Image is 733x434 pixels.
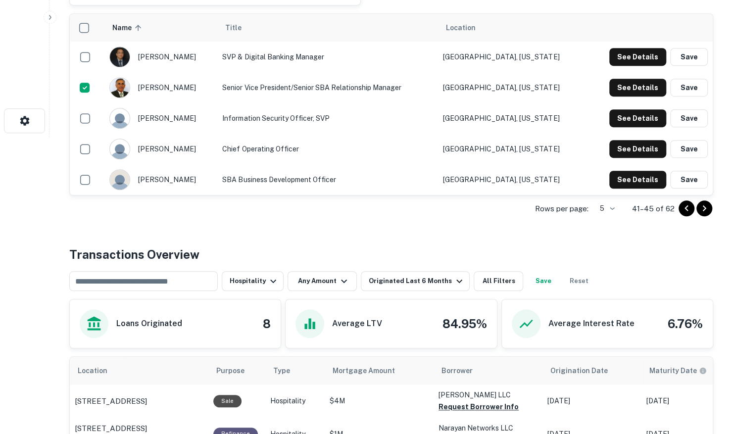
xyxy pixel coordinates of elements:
[217,72,438,103] td: Senior Vice President/Senior SBA Relationship Manager
[217,103,438,134] td: Information Security Officer, SVP
[439,401,519,413] button: Request Borrower Info
[213,395,242,407] div: Sale
[110,139,130,159] img: 9c8pery4andzj6ohjkjp54ma2
[225,22,254,34] span: Title
[548,318,635,330] h6: Average Interest Rate
[609,79,666,96] button: See Details
[104,14,217,42] th: Name
[670,140,708,158] button: Save
[446,22,476,34] span: Location
[609,140,666,158] button: See Details
[217,134,438,164] td: Chief Operating Officer
[217,164,438,195] td: SBA Business Development Officer
[684,355,733,402] iframe: Chat Widget
[668,315,703,333] h4: 6.76%
[670,171,708,189] button: Save
[592,201,616,216] div: 5
[109,47,212,67] div: [PERSON_NAME]
[361,271,470,291] button: Originated Last 6 Months
[78,365,120,377] span: Location
[670,79,708,96] button: Save
[110,170,130,190] img: 244xhbkr7g40x6bsu4gi6q4ry
[439,423,538,434] p: Narayan Networks LLC
[442,315,487,333] h4: 84.95%
[609,171,666,189] button: See Details
[438,103,586,134] td: [GEOGRAPHIC_DATA], [US_STATE]
[535,203,588,215] p: Rows per page:
[649,365,697,376] h6: Maturity Date
[609,109,666,127] button: See Details
[217,42,438,72] td: SVP & Digital Banking Manager
[273,365,303,377] span: Type
[69,245,199,263] h4: Transactions Overview
[216,365,257,377] span: Purpose
[670,48,708,66] button: Save
[438,134,586,164] td: [GEOGRAPHIC_DATA], [US_STATE]
[542,357,641,385] th: Origination Date
[438,72,586,103] td: [GEOGRAPHIC_DATA], [US_STATE]
[265,357,325,385] th: Type
[333,365,408,377] span: Mortgage Amount
[439,389,538,400] p: [PERSON_NAME] LLC
[75,395,147,407] p: [STREET_ADDRESS]
[112,22,145,34] span: Name
[288,271,357,291] button: Any Amount
[670,109,708,127] button: Save
[649,365,707,376] div: Maturity dates displayed may be estimated. Please contact the lender for the most accurate maturi...
[438,42,586,72] td: [GEOGRAPHIC_DATA], [US_STATE]
[369,275,465,287] div: Originated Last 6 Months
[434,357,542,385] th: Borrower
[70,14,713,195] div: scrollable content
[75,395,203,407] a: [STREET_ADDRESS]
[438,14,586,42] th: Location
[270,396,320,406] p: Hospitality
[208,357,265,385] th: Purpose
[217,14,438,42] th: Title
[474,271,523,291] button: All Filters
[649,365,720,376] span: Maturity dates displayed may be estimated. Please contact the lender for the most accurate maturi...
[632,203,675,215] p: 41–45 of 62
[70,357,208,385] th: Location
[110,78,130,97] img: 1516359014985
[109,77,212,98] div: [PERSON_NAME]
[110,108,130,128] img: 9c8pery4andzj6ohjkjp54ma2
[332,318,382,330] h6: Average LTV
[110,47,130,67] img: 1543282276776
[325,357,434,385] th: Mortgage Amount
[222,271,284,291] button: Hospitality
[263,315,271,333] h4: 8
[563,271,594,291] button: Reset
[116,318,182,330] h6: Loans Originated
[609,48,666,66] button: See Details
[527,271,559,291] button: Save your search to get updates of matches that match your search criteria.
[679,200,694,216] button: Go to previous page
[696,200,712,216] button: Go to next page
[109,139,212,159] div: [PERSON_NAME]
[550,365,621,377] span: Origination Date
[438,164,586,195] td: [GEOGRAPHIC_DATA], [US_STATE]
[109,169,212,190] div: [PERSON_NAME]
[109,108,212,129] div: [PERSON_NAME]
[441,365,473,377] span: Borrower
[547,396,636,406] p: [DATE]
[330,396,429,406] p: $4M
